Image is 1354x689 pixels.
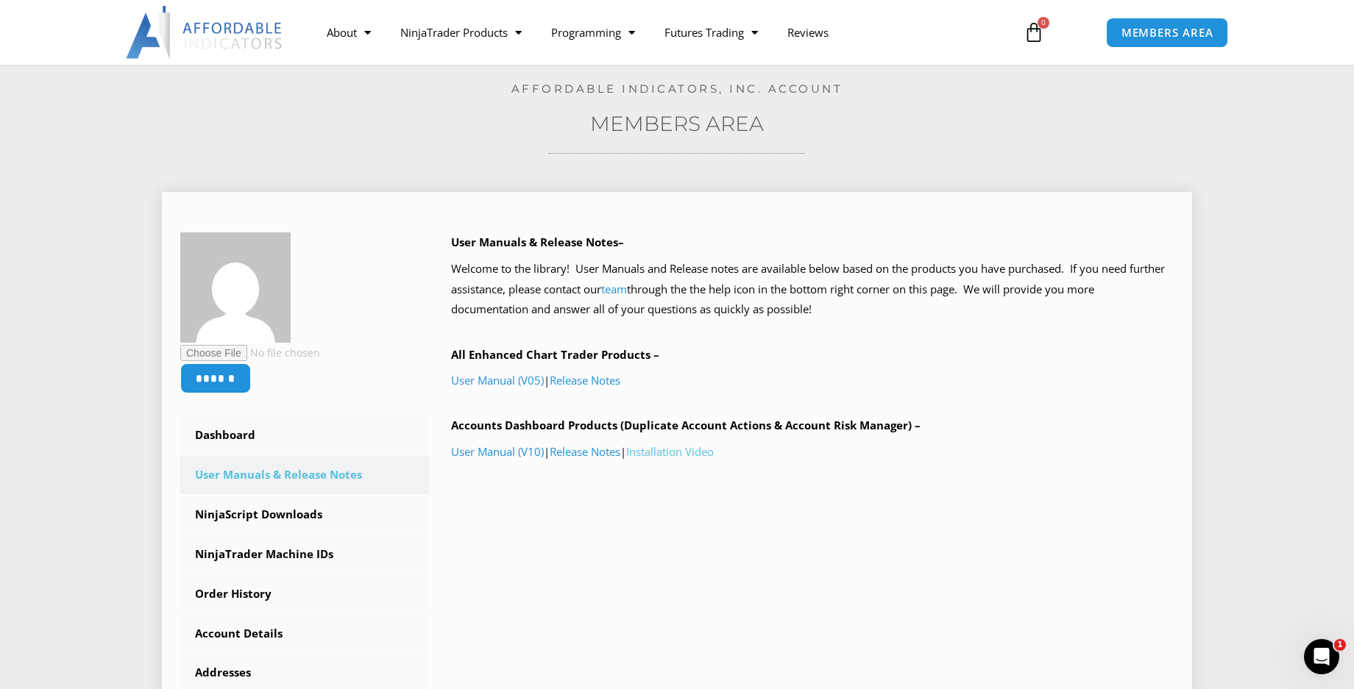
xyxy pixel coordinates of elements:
span: 0 [1038,17,1049,29]
p: | | [451,442,1174,463]
img: 1533cb7a93e4ac4bdf0ea664522b52852cbdb75968c771fde2ee8b09c8ef6384 [180,232,291,343]
a: team [601,282,627,296]
a: User Manuals & Release Notes [180,456,429,494]
a: NinjaTrader Products [386,15,536,49]
a: Programming [536,15,650,49]
a: NinjaScript Downloads [180,496,429,534]
p: | [451,371,1174,391]
a: Reviews [773,15,843,49]
b: User Manuals & Release Notes– [451,235,624,249]
a: Installation Video [626,444,714,459]
b: Accounts Dashboard Products (Duplicate Account Actions & Account Risk Manager) – [451,418,921,432]
b: All Enhanced Chart Trader Products – [451,347,659,362]
a: Release Notes [550,444,620,459]
iframe: Intercom live chat [1304,639,1339,674]
p: Welcome to the library! User Manuals and Release notes are available below based on the products ... [451,259,1174,321]
a: NinjaTrader Machine IDs [180,535,429,574]
a: Members Area [590,111,764,136]
span: 1 [1334,639,1346,651]
a: User Manual (V05) [451,373,544,388]
a: Account Details [180,615,429,653]
a: Dashboard [180,416,429,454]
nav: Menu [312,15,1007,49]
a: MEMBERS AREA [1106,18,1229,48]
img: LogoAI | Affordable Indicators – NinjaTrader [126,6,284,59]
a: Futures Trading [650,15,773,49]
a: 0 [1002,11,1066,54]
a: User Manual (V10) [451,444,544,459]
a: Affordable Indicators, Inc. Account [511,82,843,96]
span: MEMBERS AREA [1121,27,1213,38]
a: About [312,15,386,49]
a: Order History [180,575,429,613]
a: Release Notes [550,373,620,388]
